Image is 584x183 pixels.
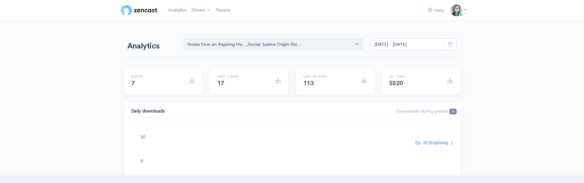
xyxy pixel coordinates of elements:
[370,38,445,51] input: analytics date range selector
[563,163,578,177] iframe: gist-messenger-bubble-iframe
[141,159,143,163] text: 5
[131,75,182,78] h6: [DATE]
[217,79,224,87] span: 17
[303,75,354,78] h6: Last 30 days
[141,135,145,139] text: 10
[415,140,453,145] text: Ep. 33 (Exploring...)
[389,79,403,87] span: 5520
[131,109,389,114] h4: Daily downloads
[131,79,135,87] span: 7
[449,109,456,114] span: 38
[217,75,268,78] h6: Last 7 days
[396,108,456,114] span: Downloads during period:
[450,4,462,16] img: ...
[189,4,213,17] a: Shows
[213,4,232,17] a: People
[166,4,189,17] a: Analytics
[425,4,447,17] a: Help
[303,79,314,87] span: 113
[120,4,158,16] img: ZenCast Logo
[127,42,176,51] h1: Analytics
[389,75,440,78] h6: All time
[183,38,363,51] button: Notes from an Aspiring Hu..., Social Justice Origin Sto...
[187,41,354,48] div: Notes from an Aspiring Hu... , Social Justice Origin Sto...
